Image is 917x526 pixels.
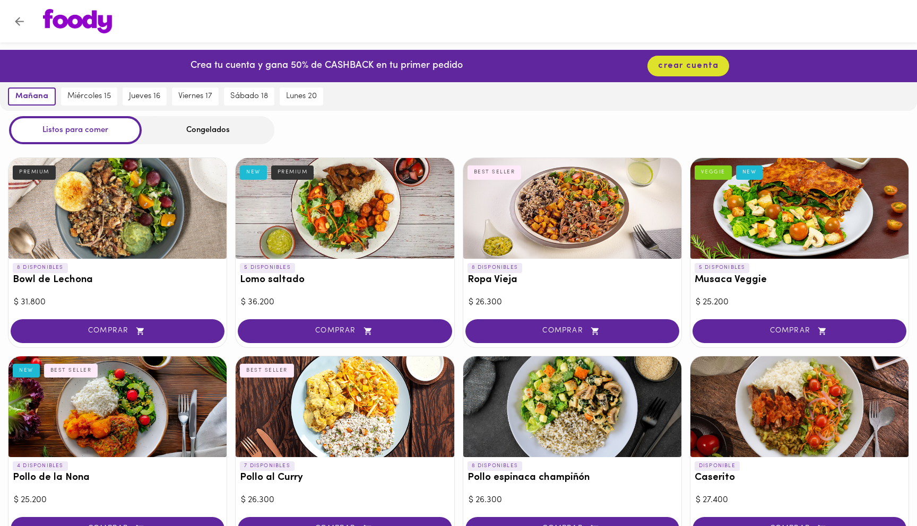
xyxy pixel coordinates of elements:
h3: Pollo de la Nona [13,472,222,484]
span: mañana [15,92,48,101]
p: DISPONIBLE [695,461,740,471]
p: 5 DISPONIBLES [240,263,295,273]
span: viernes 17 [178,92,212,101]
p: 8 DISPONIBLES [468,263,523,273]
button: jueves 16 [123,87,167,106]
button: sábado 18 [224,87,274,106]
div: Bowl de Lechona [8,158,227,259]
img: logo.png [43,9,112,33]
div: Caserito [690,356,909,457]
h3: Ropa Vieja [468,275,677,286]
div: PREMIUM [13,165,56,179]
h3: Lomo saltado [240,275,449,286]
button: lunes 20 [280,87,323,106]
div: $ 27.400 [696,494,903,506]
button: COMPRAR [465,319,679,343]
span: sábado 18 [230,92,268,101]
span: lunes 20 [286,92,317,101]
span: COMPRAR [706,327,893,336]
button: viernes 17 [172,87,219,106]
div: Pollo espinaca champiñón [463,356,681,457]
span: jueves 16 [129,92,160,101]
button: mañana [8,87,56,106]
span: COMPRAR [479,327,666,336]
span: COMPRAR [24,327,211,336]
div: $ 26.300 [241,494,448,506]
p: 8 DISPONIBLES [13,263,68,273]
button: miércoles 15 [61,87,117,106]
div: $ 26.300 [469,296,676,309]
div: $ 26.300 [469,494,676,506]
p: 8 DISPONIBLES [468,461,523,471]
div: BEST SELLER [240,364,294,378]
span: COMPRAR [251,327,438,336]
h3: Pollo espinaca champiñón [468,472,677,484]
h3: Caserito [695,472,904,484]
div: $ 36.200 [241,296,448,309]
button: Volver [6,8,32,34]
div: BEST SELLER [44,364,98,378]
div: Congelados [142,116,274,144]
div: Musaca Veggie [690,158,909,259]
div: Pollo al Curry [236,356,454,457]
div: Pollo de la Nona [8,356,227,457]
h3: Musaca Veggie [695,275,904,286]
div: $ 25.200 [696,296,903,309]
div: NEW [13,364,40,378]
p: 4 DISPONIBLES [13,461,68,471]
div: VEGGIE [695,165,732,179]
div: Listos para comer [9,116,142,144]
div: Lomo saltado [236,158,454,259]
div: BEST SELLER [468,165,522,179]
h3: Bowl de Lechona [13,275,222,286]
button: crear cuenta [647,56,729,76]
p: 7 DISPONIBLES [240,461,295,471]
h3: Pollo al Curry [240,472,449,484]
iframe: Messagebird Livechat Widget [855,464,906,515]
div: $ 25.200 [14,494,221,506]
p: Crea tu cuenta y gana 50% de CASHBACK en tu primer pedido [191,59,463,73]
div: NEW [736,165,763,179]
span: miércoles 15 [67,92,111,101]
p: 5 DISPONIBLES [695,263,750,273]
div: PREMIUM [271,165,314,179]
div: NEW [240,165,267,179]
button: COMPRAR [11,319,224,343]
button: COMPRAR [693,319,906,343]
button: COMPRAR [238,319,452,343]
div: Ropa Vieja [463,158,681,259]
span: crear cuenta [658,61,719,71]
div: $ 31.800 [14,296,221,309]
